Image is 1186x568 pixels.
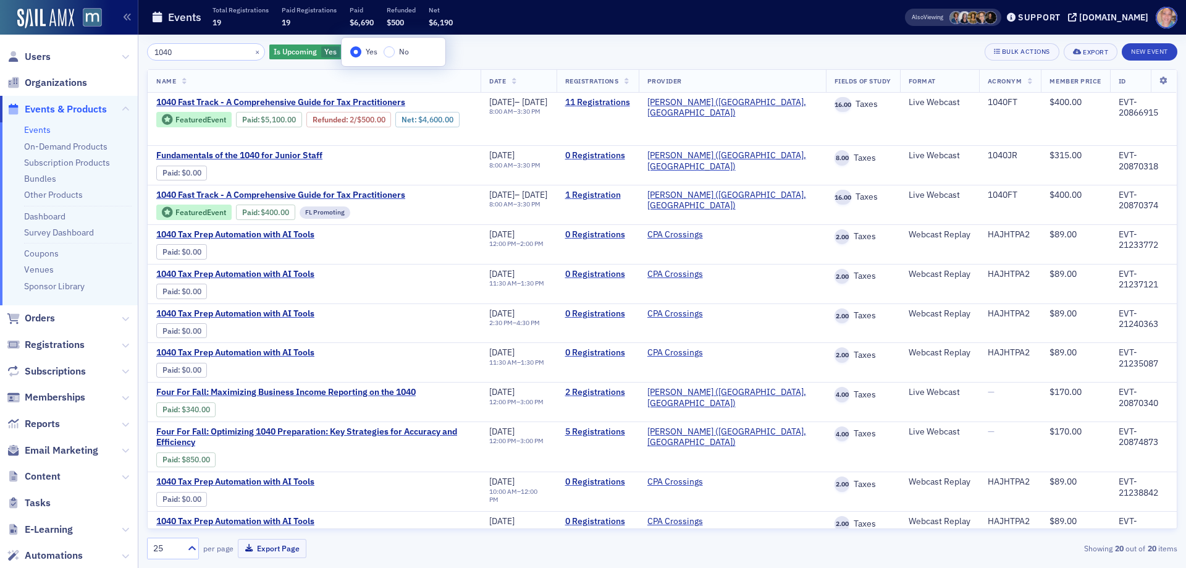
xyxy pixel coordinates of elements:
[647,347,725,358] span: CPA Crossings
[269,45,355,60] div: Yes
[156,244,207,259] div: Paid: 0 - $0
[489,240,544,248] div: –
[162,326,178,336] a: Paid
[25,549,83,562] span: Automations
[849,350,876,361] span: Taxes
[489,279,544,287] div: –
[1049,189,1082,200] span: $400.00
[156,426,472,448] span: Four For Fall: Optimizing 1040 Preparation: Key Strategies for Accuracy and Efficiency
[156,347,364,358] a: 1040 Tax Prep Automation with AI Tools
[1002,48,1050,55] div: Bulk Actions
[1119,269,1168,290] div: EVT-21237121
[387,6,416,14] p: Refunded
[835,269,850,284] span: 2.00
[565,97,630,108] a: 11 Registrations
[25,338,85,352] span: Registrations
[156,308,364,320] span: 1040 Tax Prep Automation with AI Tools
[162,326,182,336] span: :
[156,516,364,527] a: 1040 Tax Prep Automation with AI Tools
[851,192,878,203] span: Taxes
[1119,308,1168,330] div: EVT-21240363
[25,50,51,64] span: Users
[350,6,374,14] p: Paid
[489,347,515,358] span: [DATE]
[489,96,515,108] span: [DATE]
[17,9,74,28] a: SailAMX
[647,426,817,448] span: Werner-Rocca (Flourtown, PA)
[1018,12,1061,23] div: Support
[212,17,221,27] span: 19
[835,426,850,442] span: 4.00
[647,347,703,358] a: CPA Crossings
[1049,96,1082,108] span: $400.00
[429,6,453,14] p: Net
[162,365,178,375] a: Paid
[156,229,364,240] a: 1040 Tax Prep Automation with AI Tools
[647,387,817,409] span: Werner-Rocca (Flourtown, PA)
[162,247,182,256] span: :
[242,115,261,124] span: :
[849,153,876,164] span: Taxes
[835,77,891,85] span: Fields Of Study
[147,43,265,61] input: Search…
[83,8,102,27] img: SailAMX
[156,452,216,467] div: Paid: 6 - $85000
[252,46,263,57] button: ×
[313,115,350,124] span: :
[835,229,850,245] span: 2.00
[988,190,1033,201] div: 1040FT
[647,387,817,409] a: [PERSON_NAME] ([GEOGRAPHIC_DATA], [GEOGRAPHIC_DATA])
[1119,387,1168,409] div: EVT-20870340
[489,437,544,445] div: –
[212,6,269,14] p: Total Registrations
[489,515,515,527] span: [DATE]
[975,11,988,24] span: Michelle Brown
[182,405,210,414] span: $340.00
[849,479,876,490] span: Taxes
[958,11,971,24] span: Kelly Brown
[647,477,703,488] a: CPA Crossings
[1049,476,1077,487] span: $89.00
[1122,45,1177,56] a: New Event
[7,523,73,536] a: E-Learning
[647,269,703,280] a: CPA Crossings
[162,287,178,296] a: Paid
[7,365,86,378] a: Subscriptions
[313,115,346,124] a: Refunded
[1049,150,1082,161] span: $315.00
[350,17,374,27] span: $6,690
[1119,77,1126,85] span: ID
[988,386,995,397] span: —
[647,150,817,172] a: [PERSON_NAME] ([GEOGRAPHIC_DATA], [GEOGRAPHIC_DATA])
[489,358,517,367] time: 11:30 AM
[156,112,232,127] div: Featured Event
[156,150,364,161] a: Fundamentals of the 1040 for Junior Staff
[1049,347,1077,358] span: $89.00
[489,161,540,169] div: –
[835,190,851,205] span: 16.00
[565,77,619,85] span: Registrations
[24,264,54,275] a: Venues
[521,279,544,287] time: 1:30 PM
[489,488,547,504] div: –
[565,477,630,488] a: 0 Registrations
[909,97,970,108] div: Live Webcast
[162,247,178,256] a: Paid
[175,209,226,216] div: Featured Event
[1049,386,1082,397] span: $170.00
[7,470,61,483] a: Content
[1049,77,1101,85] span: Member Price
[647,190,817,211] span: Werner-Rocca (Flourtown, PA)
[24,248,59,259] a: Coupons
[182,455,210,464] span: $850.00
[25,417,60,431] span: Reports
[489,161,513,169] time: 8:00 AM
[156,166,207,180] div: Paid: 0 - $0
[156,492,207,507] div: Paid: 0 - $0
[156,363,207,378] div: Paid: 0 - $0
[517,161,540,169] time: 3:30 PM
